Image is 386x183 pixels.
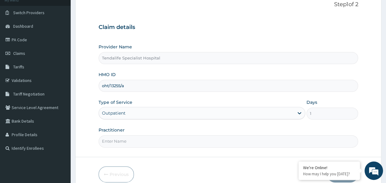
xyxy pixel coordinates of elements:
button: Previous [99,166,134,182]
textarea: Type your message and hit 'Enter' [3,120,117,141]
p: Step 1 of 2 [99,1,358,8]
span: Claims [13,51,25,56]
p: How may I help you today? [303,171,355,177]
span: We're online! [36,53,85,116]
input: Enter Name [99,135,358,147]
label: Practitioner [99,127,125,133]
label: Days [306,99,317,105]
div: Chat with us now [32,35,103,43]
span: Tariff Negotiation [13,91,45,97]
span: Tariffs [13,64,24,70]
h3: Claim details [99,24,358,31]
div: We're Online! [303,165,355,170]
div: Minimize live chat window [101,3,115,18]
span: Switch Providers [13,10,45,15]
div: Outpatient [102,110,126,116]
img: d_794563401_company_1708531726252_794563401 [11,31,25,46]
label: Type of Service [99,99,132,105]
input: Enter HMO ID [99,80,358,92]
label: Provider Name [99,44,132,50]
label: HMO ID [99,71,116,78]
span: Dashboard [13,23,33,29]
